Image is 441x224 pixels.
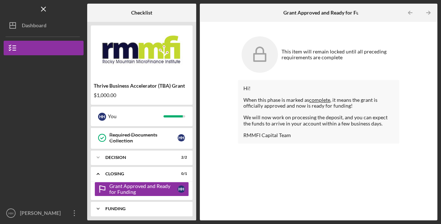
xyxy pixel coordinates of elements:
[309,97,330,103] span: complete
[91,29,193,73] img: Product logo
[174,172,187,176] div: 0 / 1
[283,10,372,16] b: Grant Approved and Ready for Funding
[98,113,106,121] div: H H
[109,132,178,144] div: Required Documents Collection
[178,134,185,141] div: H H
[105,155,169,160] div: DECISION
[8,211,13,215] text: HH
[105,207,183,211] div: Funding
[131,10,152,16] b: Checklist
[18,206,65,222] div: [PERSON_NAME]
[178,185,185,193] div: H H
[94,182,189,196] a: Grant Approved and Ready for FundingHH
[174,155,187,160] div: 2 / 2
[105,172,169,176] div: CLOSING
[94,92,190,98] div: $1,000.00
[243,115,394,126] div: We will now work on processing the deposit, and you can expect the funds to arrive in your accoun...
[109,183,178,195] div: Grant Approved and Ready for Funding
[243,85,394,91] div: Hi!
[4,206,84,220] button: HH[PERSON_NAME]
[243,97,394,109] div: When this phase is marked as , it means the grant is officially approved and now is ready for fun...
[243,132,394,138] div: RMMFI Capital Team
[22,18,46,35] div: Dashboard
[94,131,189,145] a: Required Documents CollectionHH
[4,18,84,33] button: Dashboard
[108,110,163,123] div: You
[94,83,190,89] div: Thrive Business Accelerator (TBA) Grant
[282,49,396,60] div: This item will remain locked until all preceding requirements are complete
